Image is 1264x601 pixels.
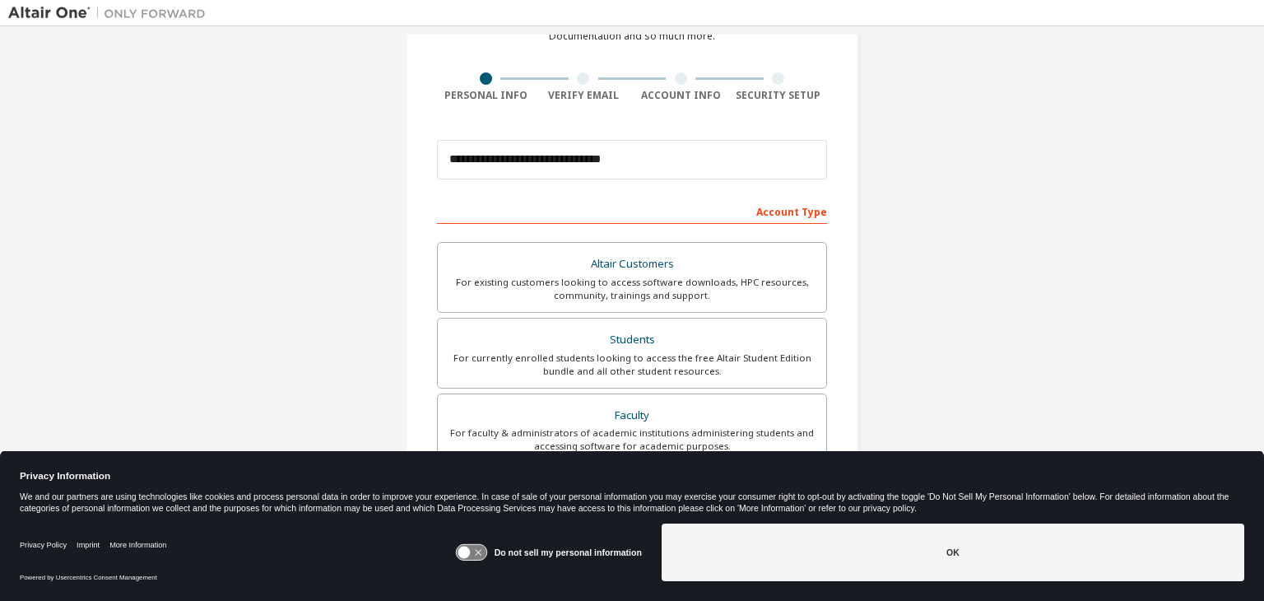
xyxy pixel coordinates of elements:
[448,404,816,427] div: Faculty
[448,328,816,352] div: Students
[437,89,535,102] div: Personal Info
[8,5,214,21] img: Altair One
[730,89,828,102] div: Security Setup
[448,276,816,302] div: For existing customers looking to access software downloads, HPC resources, community, trainings ...
[448,253,816,276] div: Altair Customers
[448,352,816,378] div: For currently enrolled students looking to access the free Altair Student Edition bundle and all ...
[632,89,730,102] div: Account Info
[448,426,816,453] div: For faculty & administrators of academic institutions administering students and accessing softwa...
[535,89,633,102] div: Verify Email
[437,198,827,224] div: Account Type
